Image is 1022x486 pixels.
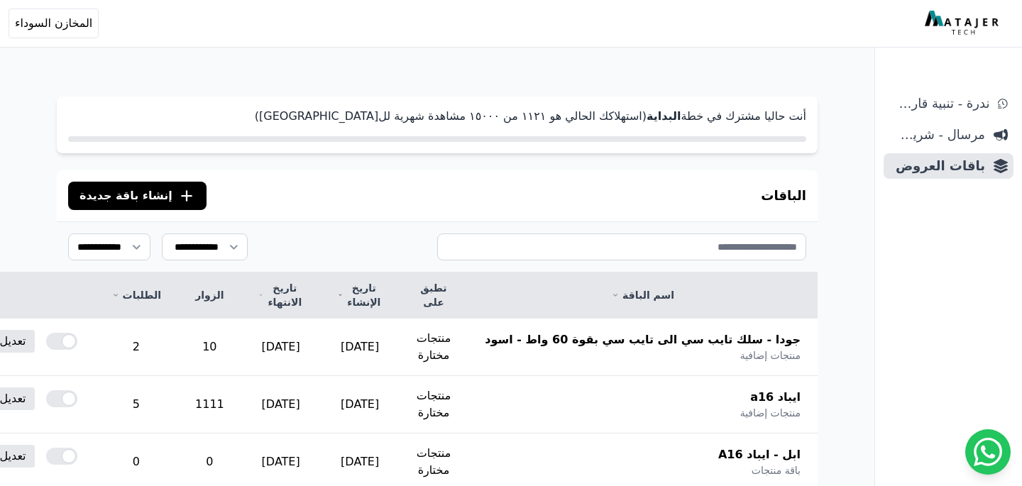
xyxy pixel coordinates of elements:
span: إنشاء باقة جديدة [79,187,172,204]
span: ابل - ايباد A16 [718,446,801,463]
a: تاريخ الإنشاء [338,281,383,309]
td: [DATE] [321,376,400,433]
span: منتجات إضافية [740,348,801,363]
td: [DATE] [241,376,321,433]
button: المخازن السوداء [9,9,99,38]
th: تطبق على [400,272,468,319]
p: أنت حاليا مشترك في خطة (استهلاكك الحالي هو ١١٢١ من ١٥۰۰۰ مشاهدة شهرية لل[GEOGRAPHIC_DATA]) [68,108,806,125]
a: تاريخ الانتهاء [258,281,304,309]
img: MatajerTech Logo [925,11,1002,36]
h3: الباقات [761,186,806,206]
td: 10 [178,319,241,376]
span: المخازن السوداء [15,15,92,32]
span: ندرة - تنبية قارب علي النفاذ [889,94,989,114]
a: اسم الباقة [485,288,801,302]
td: منتجات مختارة [400,376,468,433]
td: 2 [94,319,178,376]
td: 5 [94,376,178,433]
span: جودا - سلك تايب سي الى تايب سي بقوة 60 واط - اسود [485,331,801,348]
span: منتجات إضافية [740,406,801,420]
span: باقة منتجات [752,463,801,477]
td: منتجات مختارة [400,319,468,376]
th: الزوار [178,272,241,319]
button: إنشاء باقة جديدة [68,182,207,210]
strong: البداية [647,109,681,123]
td: 1111 [178,376,241,433]
span: مرسال - شريط دعاية [889,125,985,145]
a: الطلبات [111,288,161,302]
span: باقات العروض [889,156,985,176]
span: ايباد a16 [750,389,801,406]
td: [DATE] [241,319,321,376]
td: [DATE] [321,319,400,376]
